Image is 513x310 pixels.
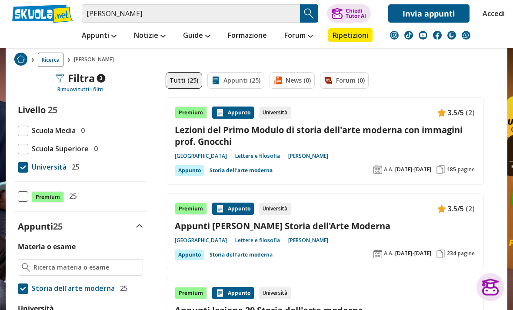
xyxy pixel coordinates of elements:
span: pagine [458,250,475,257]
span: 185 [447,167,456,173]
img: Appunti contenuto [437,205,446,213]
img: Pagine [436,250,445,259]
div: Rimuovi tutti i filtri [14,87,147,93]
img: instagram [390,31,399,40]
div: Premium [175,287,207,300]
span: 0 [77,125,85,137]
span: A.A. [384,167,393,173]
img: Home [14,53,27,66]
span: (2) [466,203,475,215]
span: 25 [66,191,77,202]
img: facebook [433,31,442,40]
a: [GEOGRAPHIC_DATA] [175,153,235,160]
img: Appunti contenuto [216,289,224,298]
img: Filtra filtri mobile [56,74,64,83]
span: Scuola Media [28,125,76,137]
span: 3.5/5 [448,107,464,119]
span: (2) [466,107,475,119]
a: Lettere e filosofia [235,237,288,244]
span: 3.5/5 [448,203,464,215]
input: Cerca appunti, riassunti o versioni [82,4,300,23]
img: twitch [447,31,456,40]
img: youtube [419,31,427,40]
a: Storia dell'arte moderna [210,250,273,260]
input: Ricerca materia o esame [33,263,139,272]
div: Appunto [212,107,254,119]
a: Appunti [80,28,119,44]
span: A.A. [384,250,393,257]
span: Scuola Superiore [28,143,89,155]
a: Formazione [226,28,269,44]
label: Materia o esame [18,242,76,252]
img: Ricerca materia o esame [22,263,30,272]
img: Anno accademico [373,250,382,259]
a: Ricerca [38,53,63,67]
div: Appunto [212,203,254,215]
a: Ripetizioni [328,28,373,42]
img: Apri e chiudi sezione [136,225,143,228]
div: Filtra [56,73,106,85]
div: Appunto [175,166,204,176]
span: Premium [32,192,64,203]
div: Premium [175,203,207,215]
div: Università [259,203,291,215]
div: Università [259,287,291,300]
img: Anno accademico [373,166,382,174]
a: Guide [181,28,213,44]
a: [PERSON_NAME] [288,153,328,160]
span: 25 [68,162,80,173]
span: 3 [97,74,106,83]
div: Appunto [175,250,204,260]
a: [PERSON_NAME] [288,237,328,244]
a: Lettere e filosofia [235,153,288,160]
span: 25 [48,104,57,116]
span: [DATE]-[DATE] [395,167,431,173]
span: Storia dell'arte moderna [28,283,115,294]
span: 234 [447,250,456,257]
span: 25 [53,221,63,233]
a: [GEOGRAPHIC_DATA] [175,237,235,244]
div: Premium [175,107,207,119]
a: Accedi [483,4,501,23]
span: [DATE]-[DATE] [395,250,431,257]
a: Tutti (25) [166,73,202,89]
img: Appunti filtro contenuto [211,77,220,85]
span: Università [28,162,67,173]
span: 25 [117,283,128,294]
div: Università [259,107,291,119]
label: Livello [18,104,46,116]
button: ChiediTutor AI [327,4,371,23]
img: Pagine [436,166,445,174]
div: Chiedi Tutor AI [346,8,366,19]
img: Cerca appunti, riassunti o versioni [303,7,316,20]
span: [PERSON_NAME] [74,53,117,67]
label: Appunti [18,221,63,233]
span: 0 [90,143,98,155]
a: Lezioni del Primo Modulo di storia dell'arte moderna con immagini prof. Gnocchi [175,124,475,148]
a: Home [14,53,27,67]
a: Appunti [PERSON_NAME] Storia dell'Arte Moderna [175,220,475,232]
img: Appunti contenuto [437,109,446,117]
div: Appunto [212,287,254,300]
img: WhatsApp [462,31,470,40]
img: Appunti contenuto [216,205,224,213]
a: Notizie [132,28,168,44]
a: Storia dell'arte moderna [210,166,273,176]
a: Appunti (25) [207,73,264,89]
a: Invia appunti [388,4,470,23]
a: Forum [282,28,315,44]
img: tiktok [404,31,413,40]
button: Search Button [300,4,318,23]
span: pagine [458,167,475,173]
img: Appunti contenuto [216,109,224,117]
